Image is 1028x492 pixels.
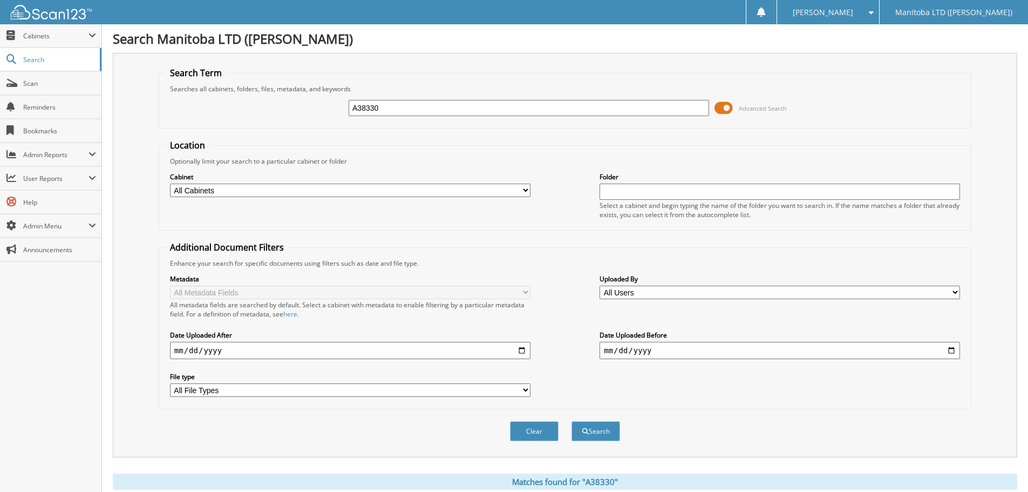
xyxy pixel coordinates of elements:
[23,198,96,207] span: Help
[23,221,88,231] span: Admin Menu
[170,274,530,284] label: Metadata
[23,31,88,41] span: Cabinets
[895,9,1012,16] span: Manitoba LTD ([PERSON_NAME])
[165,67,227,79] legend: Search Term
[165,157,965,166] div: Optionally limit your search to a particular cabinet or folder
[23,55,94,64] span: Search
[170,300,530,319] div: All metadata fields are searched by default. Select a cabinet with metadata to enable filtering b...
[23,174,88,183] span: User Reports
[165,241,289,253] legend: Additional Document Filters
[23,79,96,88] span: Scan
[170,331,530,340] label: Date Uploaded After
[11,5,92,19] img: scan123-logo-white.svg
[165,84,965,93] div: Searches all cabinets, folders, files, metadata, and keywords
[113,30,1017,48] h1: Search Manitoba LTD ([PERSON_NAME])
[23,103,96,112] span: Reminders
[170,372,530,381] label: File type
[23,245,96,254] span: Announcements
[283,309,297,319] a: here
[600,331,960,340] label: Date Uploaded Before
[165,259,965,268] div: Enhance your search for specific documents using filters such as date and file type.
[165,139,210,151] legend: Location
[170,172,530,181] label: Cabinet
[600,342,960,359] input: end
[23,150,88,159] span: Admin Reports
[739,104,787,112] span: Advanced Search
[600,274,960,284] label: Uploaded By
[510,421,559,441] button: Clear
[113,474,1017,490] div: Matches found for "A38330"
[600,201,960,219] div: Select a cabinet and begin typing the name of the folder you want to search in. If the name match...
[23,126,96,136] span: Bookmarks
[170,342,530,359] input: start
[571,421,620,441] button: Search
[600,172,960,181] label: Folder
[793,9,853,16] span: [PERSON_NAME]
